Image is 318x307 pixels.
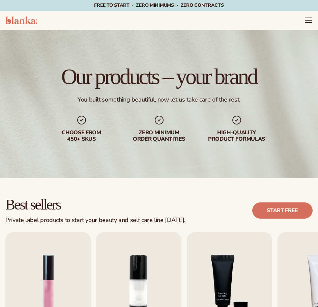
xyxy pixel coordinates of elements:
[305,16,313,24] summary: Menu
[48,130,115,142] div: Choose from 450+ Skus
[203,130,270,142] div: High-quality product formulas
[252,202,313,219] a: Start free
[125,130,193,142] div: Zero minimum order quantities
[5,217,185,224] div: Private label products to start your beauty and self care line [DATE].
[61,65,257,88] h1: Our products – your brand
[94,2,224,8] span: Free to start · ZERO minimums · ZERO contracts
[78,96,240,104] div: You built something beautiful, now let us take care of the rest.
[5,16,37,24] img: logo
[5,197,185,213] h2: Best sellers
